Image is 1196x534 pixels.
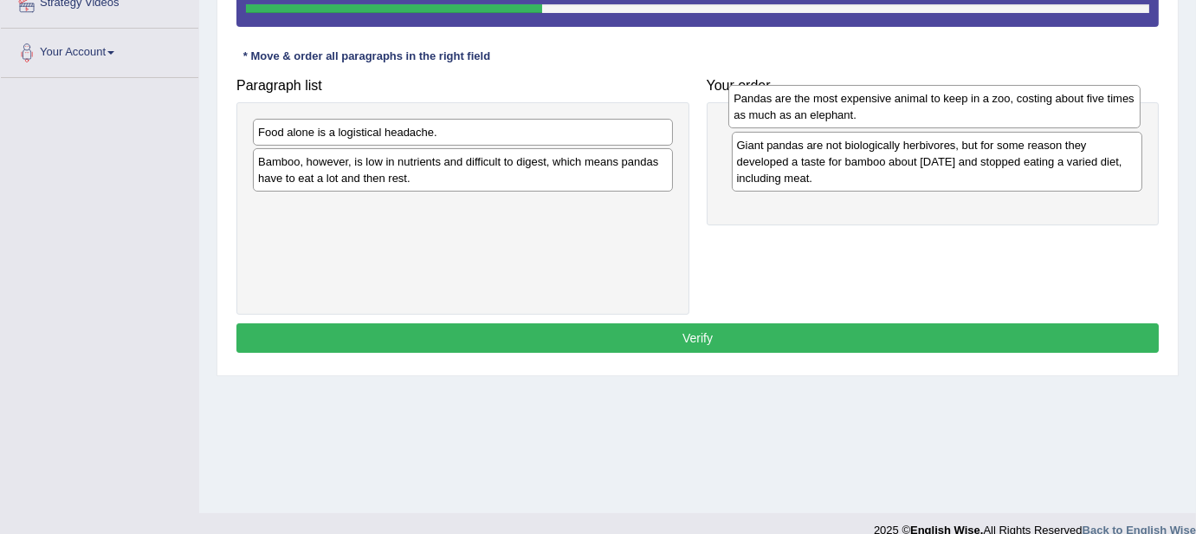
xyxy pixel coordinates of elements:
div: Food alone is a logistical headache. [253,119,673,146]
div: Bamboo, however, is low in nutrients and difficult to digest, which means pandas have to eat a lo... [253,148,673,192]
a: Your Account [1,29,198,72]
h4: Your order [707,78,1160,94]
div: Pandas are the most expensive animal to keep in a zoo, costing about five times as much as an ele... [728,85,1140,128]
h4: Paragraph list [236,78,689,94]
div: Giant pandas are not biologically herbivores, but for some reason they developed a taste for bamb... [732,132,1143,192]
div: * Move & order all paragraphs in the right field [236,49,497,65]
button: Verify [236,323,1159,353]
